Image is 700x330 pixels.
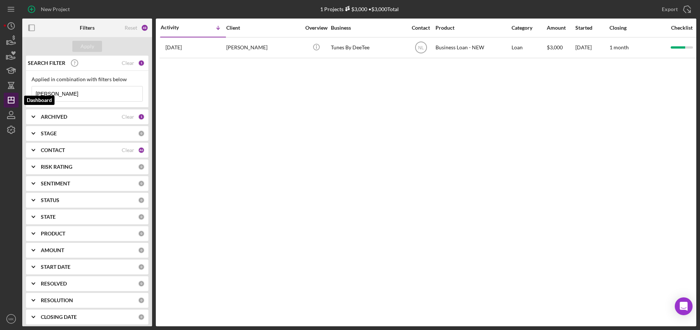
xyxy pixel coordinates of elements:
[138,247,145,254] div: 0
[575,38,609,57] div: [DATE]
[122,147,134,153] div: Clear
[138,297,145,304] div: 0
[32,76,143,82] div: Applied in combination with filters below
[138,164,145,170] div: 0
[138,214,145,220] div: 0
[138,113,145,120] div: 1
[41,214,56,220] b: STATE
[418,45,424,50] text: NL
[41,197,59,203] b: STATUS
[138,230,145,237] div: 0
[41,297,73,303] b: RESOLUTION
[161,24,193,30] div: Activity
[165,44,182,50] time: 2025-09-23 15:01
[138,280,145,287] div: 0
[41,281,67,287] b: RESOLVED
[302,25,330,31] div: Overview
[41,2,70,17] div: New Project
[407,25,435,31] div: Contact
[226,25,300,31] div: Client
[41,264,70,270] b: START DATE
[547,25,575,31] div: Amount
[9,317,14,321] text: MK
[575,25,609,31] div: Started
[609,25,665,31] div: Closing
[41,181,70,187] b: SENTIMENT
[138,197,145,204] div: 0
[666,25,697,31] div: Checklist
[28,60,65,66] b: SEARCH FILTER
[320,6,399,12] div: 1 Projects • $3,000 Total
[344,6,367,12] div: $3,000
[80,41,94,52] div: Apply
[331,38,405,57] div: Tunes By DeeTee
[72,41,102,52] button: Apply
[22,2,77,17] button: New Project
[138,60,145,66] div: 1
[41,114,67,120] b: ARCHIVED
[122,114,134,120] div: Clear
[41,231,65,237] b: PRODUCT
[138,264,145,270] div: 0
[226,38,300,57] div: [PERSON_NAME]
[41,147,65,153] b: CONTACT
[662,2,678,17] div: Export
[331,25,405,31] div: Business
[512,25,546,31] div: Category
[4,311,19,326] button: MK
[138,147,145,154] div: 46
[141,24,148,32] div: 48
[512,38,546,57] div: Loan
[41,247,64,253] b: AMOUNT
[41,314,77,320] b: CLOSING DATE
[547,44,563,50] span: $3,000
[125,25,137,31] div: Reset
[436,38,510,57] div: Business Loan - NEW
[675,297,693,315] div: Open Intercom Messenger
[609,44,629,50] time: 1 month
[80,25,95,31] b: Filters
[41,131,57,136] b: STAGE
[138,180,145,187] div: 0
[138,130,145,137] div: 0
[41,164,72,170] b: RISK RATING
[138,314,145,320] div: 0
[436,25,510,31] div: Product
[654,2,696,17] button: Export
[122,60,134,66] div: Clear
